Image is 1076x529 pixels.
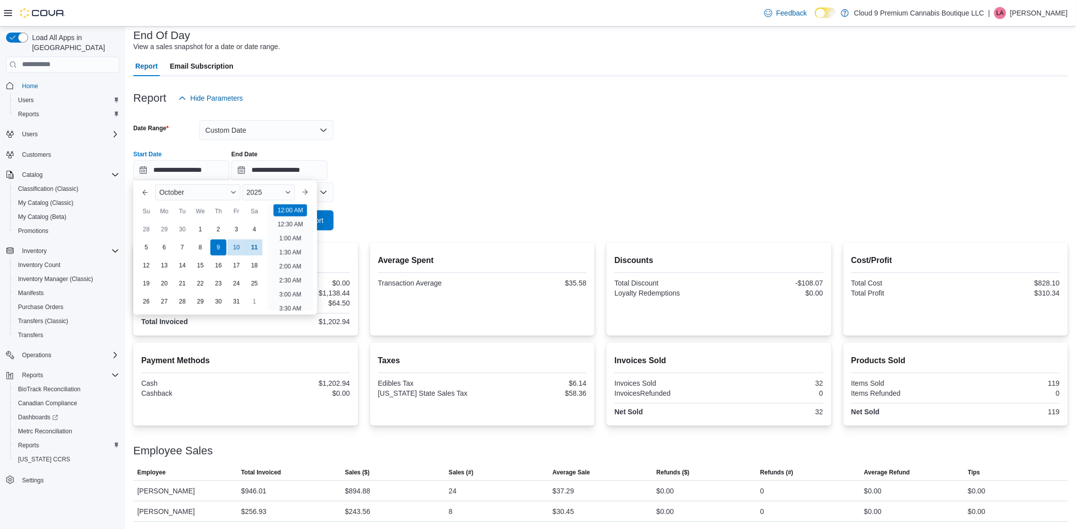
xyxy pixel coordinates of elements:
a: Transfers (Classic) [14,315,72,327]
ul: Time [267,204,313,311]
label: Date Range [133,124,169,132]
button: Purchase Orders [10,300,123,314]
span: Refunds ($) [657,468,690,476]
span: Transfers [18,331,43,339]
label: End Date [231,150,257,158]
button: Reports [10,107,123,121]
button: Users [18,128,42,140]
div: [PERSON_NAME] [133,501,237,521]
span: Canadian Compliance [14,397,119,409]
div: day-1 [192,221,208,237]
span: Inventory Count [14,259,119,271]
span: My Catalog (Beta) [18,213,67,221]
div: day-6 [156,239,172,255]
div: $0.00 [864,485,882,497]
div: day-21 [174,276,190,292]
div: day-15 [192,257,208,274]
span: My Catalog (Classic) [18,199,74,207]
div: 8 [449,505,453,517]
li: 1:30 AM [276,246,306,258]
div: -$108.07 [721,279,823,287]
a: My Catalog (Classic) [14,197,78,209]
span: Reports [18,369,119,381]
span: Sales ($) [345,468,370,476]
button: [US_STATE] CCRS [10,452,123,466]
span: Employee [137,468,166,476]
span: Users [22,130,38,138]
a: Dashboards [14,411,62,423]
span: Users [18,96,34,104]
img: Cova [20,8,65,18]
span: Classification (Classic) [18,185,79,193]
span: Washington CCRS [14,453,119,465]
div: day-22 [192,276,208,292]
span: Inventory Count [18,261,61,269]
div: $58.36 [484,389,587,397]
div: Loyalty Redemptions [615,289,717,297]
button: BioTrack Reconciliation [10,382,123,396]
div: day-18 [246,257,262,274]
span: Reports [18,110,39,118]
div: Th [210,203,226,219]
div: day-14 [174,257,190,274]
div: day-30 [210,294,226,310]
a: Customers [18,149,55,161]
h3: Report [133,92,166,104]
span: Tips [968,468,980,476]
p: [PERSON_NAME] [1010,7,1068,19]
span: Reports [14,439,119,451]
li: 12:30 AM [274,218,307,230]
div: day-23 [210,276,226,292]
span: Average Refund [864,468,910,476]
h3: Employee Sales [133,445,213,457]
span: Customers [18,148,119,161]
div: day-31 [228,294,244,310]
span: Manifests [18,289,44,297]
a: Purchase Orders [14,301,68,313]
div: $243.56 [345,505,371,517]
a: Inventory Count [14,259,65,271]
div: day-12 [138,257,154,274]
div: 32 [721,408,823,416]
div: $0.00 [864,505,882,517]
span: Email Subscription [170,56,233,76]
a: [US_STATE] CCRS [14,453,74,465]
div: Su [138,203,154,219]
button: My Catalog (Classic) [10,196,123,210]
div: $1,202.94 [247,318,350,326]
div: day-27 [156,294,172,310]
a: Canadian Compliance [14,397,81,409]
span: Purchase Orders [18,303,64,311]
div: $6.14 [484,379,587,387]
span: Dashboards [18,413,58,421]
span: BioTrack Reconciliation [18,385,81,393]
button: Inventory Count [10,258,123,272]
span: Catalog [22,171,43,179]
div: Button. Open the year selector. 2025 is currently selected. [242,184,295,200]
div: day-20 [156,276,172,292]
button: Canadian Compliance [10,396,123,410]
button: Custom Date [199,120,334,140]
button: Previous Month [137,184,153,200]
button: Inventory [2,244,123,258]
div: $0.00 [247,279,350,287]
button: Manifests [10,286,123,300]
a: Reports [14,108,43,120]
div: day-5 [138,239,154,255]
span: Inventory [18,245,119,257]
div: Cashback [141,389,243,397]
span: Inventory Manager (Classic) [14,273,119,285]
span: 2025 [246,188,262,196]
a: Inventory Manager (Classic) [14,273,97,285]
span: Manifests [14,287,119,299]
div: $30.45 [553,505,574,517]
button: Metrc Reconciliation [10,424,123,438]
li: 2:00 AM [276,260,306,273]
div: $0.00 [247,389,350,397]
a: Classification (Classic) [14,183,83,195]
div: day-4 [246,221,262,237]
div: Items Refunded [852,389,954,397]
div: October, 2025 [137,220,263,311]
a: BioTrack Reconciliation [14,383,85,395]
button: Classification (Classic) [10,182,123,196]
